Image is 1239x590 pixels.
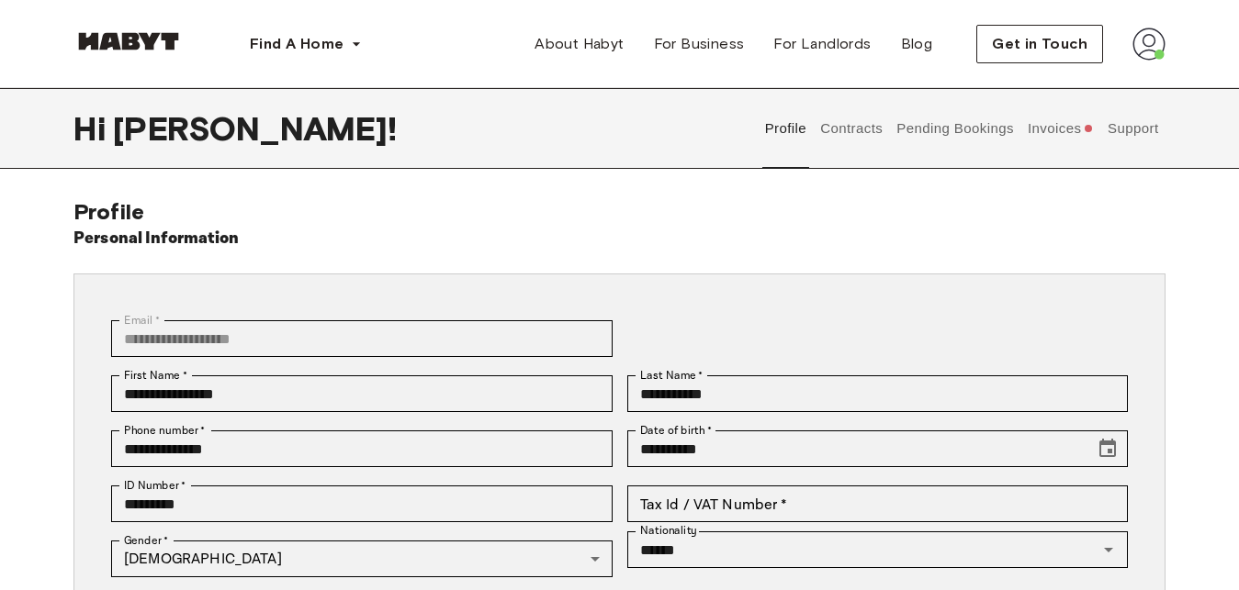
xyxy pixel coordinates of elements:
span: For Landlords [773,33,871,55]
div: You can't change your email address at the moment. Please reach out to customer support in case y... [111,320,613,357]
div: [DEMOGRAPHIC_DATA] [111,540,613,577]
span: Blog [901,33,933,55]
label: Last Name [640,367,704,384]
label: Email [124,312,160,328]
a: About Habyt [520,26,638,62]
img: avatar [1132,28,1166,61]
button: Profile [762,88,809,169]
label: ID Number [124,477,186,494]
label: First Name [124,367,187,384]
h6: Personal Information [73,226,240,251]
span: Profile [73,198,144,225]
span: For Business [654,33,745,55]
button: Pending Bookings [895,88,1017,169]
span: Get in Touch [992,33,1087,55]
button: Find A Home [235,26,377,62]
a: For Landlords [759,26,885,62]
span: [PERSON_NAME] ! [113,109,397,148]
label: Date of birth [640,422,712,439]
label: Nationality [640,523,697,539]
a: For Business [639,26,760,62]
button: Support [1105,88,1161,169]
a: Blog [886,26,948,62]
button: Choose date, selected date is Jun 23, 1996 [1089,430,1126,467]
span: Hi [73,109,113,148]
label: Phone number [124,422,206,439]
label: Gender [124,532,168,549]
button: Contracts [818,88,885,169]
div: user profile tabs [758,88,1166,169]
span: Find A Home [250,33,344,55]
button: Invoices [1025,88,1096,169]
button: Open [1096,537,1121,562]
img: Habyt [73,32,184,50]
span: About Habyt [535,33,624,55]
button: Get in Touch [976,25,1103,63]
